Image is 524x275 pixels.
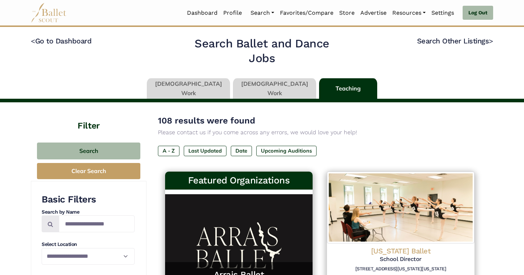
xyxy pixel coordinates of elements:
[429,5,457,20] a: Settings
[318,78,379,99] li: Teaching
[42,241,135,248] h4: Select Location
[231,78,318,99] li: [DEMOGRAPHIC_DATA] Work
[231,146,252,156] label: Date
[145,78,231,99] li: [DEMOGRAPHIC_DATA] Work
[333,246,469,256] h4: [US_STATE] Ballet
[336,5,357,20] a: Store
[256,146,317,156] label: Upcoming Auditions
[31,102,146,132] h4: Filter
[184,146,226,156] label: Last Updated
[158,116,255,126] span: 108 results were found
[463,6,493,20] a: Log Out
[220,5,245,20] a: Profile
[333,256,469,263] h5: School Director
[59,215,135,232] input: Search by names...
[31,36,35,45] code: <
[181,36,343,66] h2: Search Ballet and Dance Jobs
[248,5,277,20] a: Search
[389,5,429,20] a: Resources
[417,37,493,45] a: Search Other Listings>
[31,37,92,45] a: <Go to Dashboard
[158,128,482,137] p: Please contact us if you come across any errors, we would love your help!
[42,194,135,206] h3: Basic Filters
[37,163,140,179] button: Clear Search
[184,5,220,20] a: Dashboard
[171,174,307,187] h3: Featured Organizations
[37,143,140,159] button: Search
[357,5,389,20] a: Advertise
[489,36,493,45] code: >
[42,209,135,216] h4: Search by Name
[277,5,336,20] a: Favorites/Compare
[333,266,469,272] h6: [STREET_ADDRESS][US_STATE][US_STATE]
[158,146,179,156] label: A - Z
[327,172,474,243] img: Logo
